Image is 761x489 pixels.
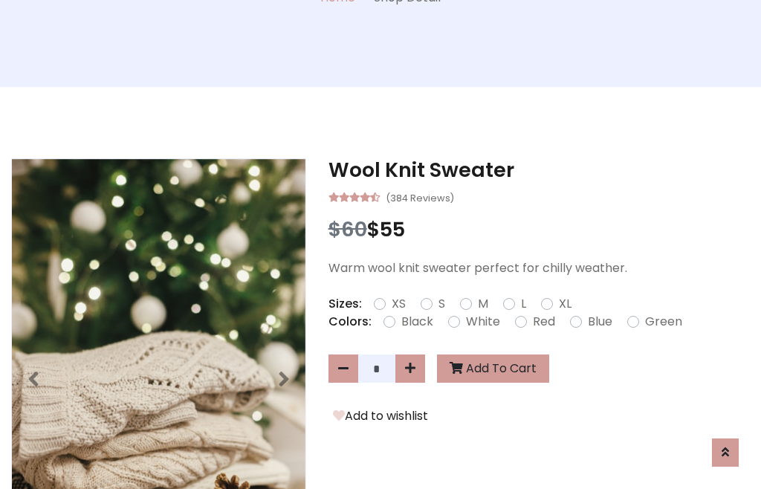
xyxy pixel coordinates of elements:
label: Red [533,313,555,331]
p: Warm wool knit sweater perfect for chilly weather. [328,259,750,277]
label: Black [401,313,433,331]
label: White [466,313,500,331]
h3: Wool Knit Sweater [328,158,750,182]
label: XL [559,295,571,313]
p: Sizes: [328,295,362,313]
label: S [438,295,445,313]
label: Green [645,313,682,331]
label: Blue [588,313,612,331]
label: XS [392,295,406,313]
span: $60 [328,216,367,243]
small: (384 Reviews) [386,188,454,206]
h3: $ [328,218,750,242]
button: Add To Cart [437,354,549,383]
p: Colors: [328,313,372,331]
label: M [478,295,488,313]
label: L [521,295,526,313]
span: 55 [380,216,405,243]
button: Add to wishlist [328,407,433,426]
